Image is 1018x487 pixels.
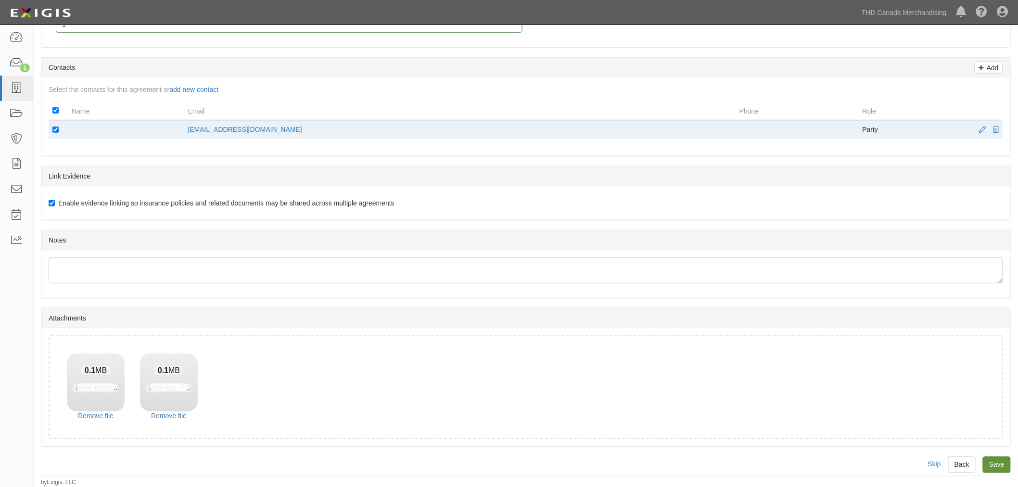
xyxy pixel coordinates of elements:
[41,479,76,487] small: by
[20,64,30,72] div: 1
[73,384,358,392] span: Home Depot of Canada, Inc., its parent,_Koenders Water Solutions Inc and DC_25-26 Certificate.pdf
[47,479,76,486] a: Exigis, LLC
[49,198,394,208] label: Enable evidence linking so insurance policies and related documents may be shared across multiple...
[736,102,859,120] th: Phone
[948,457,976,473] a: Back
[140,411,198,421] a: Remove file
[41,167,1010,186] div: Link Evidence
[975,62,1003,74] a: Add
[983,457,1011,473] input: Save
[67,411,125,421] a: Remove file
[184,102,736,120] th: Email
[49,200,55,206] input: Enable evidence linking so insurance policies and related documents may be shared across multiple...
[41,58,1010,77] div: Contacts
[41,231,1010,250] div: Notes
[85,367,95,375] strong: 0.1
[859,120,965,139] td: Party
[41,308,1010,328] div: Attachments
[857,3,952,22] a: THD Canada Merchandising
[7,4,74,22] img: logo-5460c22ac91f19d4615b14bd174203de0afe785f0fc80cf4dbbc73dc1793850b.png
[976,7,988,18] i: Help Center - Complianz
[158,367,168,375] strong: 0.1
[154,367,183,375] span: MB
[928,461,941,468] a: Skip
[68,102,184,120] th: Name
[81,367,110,375] span: MB
[188,126,302,133] a: [EMAIL_ADDRESS][DOMAIN_NAME]
[146,384,250,392] span: Insurance_Form_KWS_080825.pdf
[984,62,999,73] p: Add
[169,86,218,93] a: add new contact
[859,102,965,120] th: Role
[41,85,1010,94] div: Select the contacts for this agreement or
